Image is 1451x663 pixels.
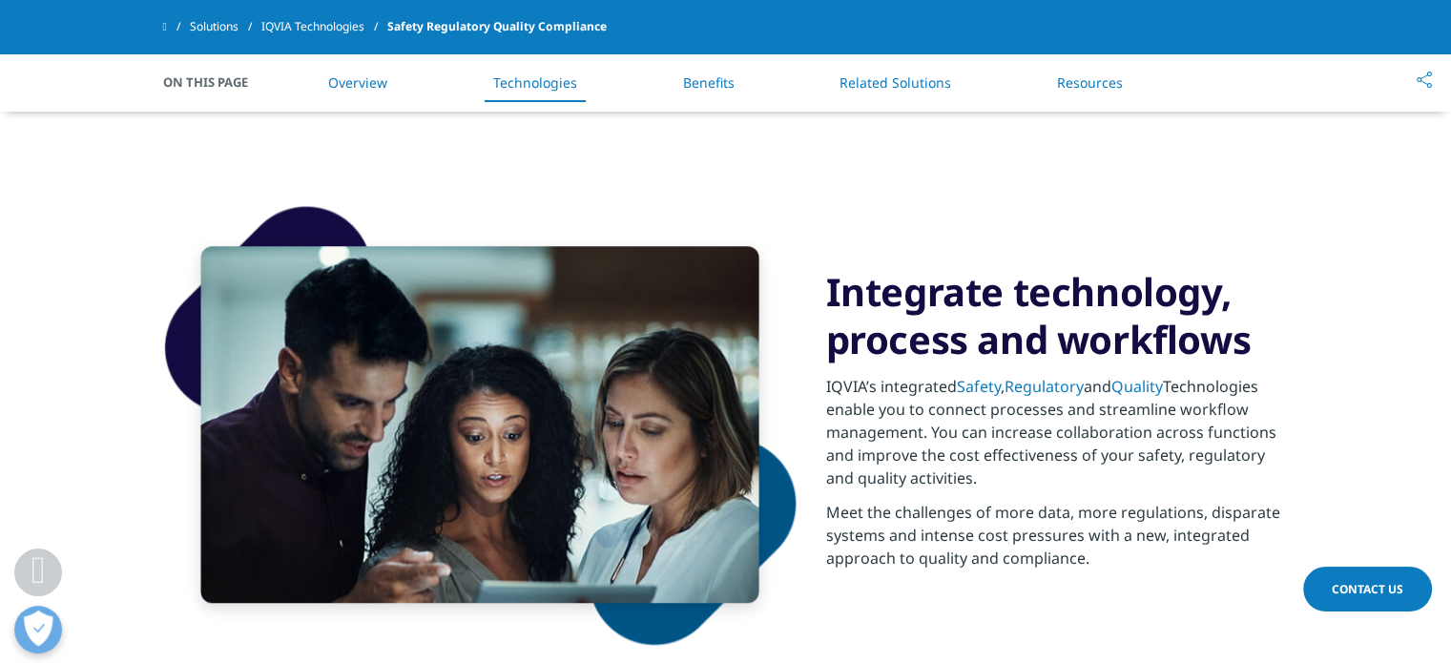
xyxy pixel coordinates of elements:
[163,73,268,92] span: On This Page
[387,10,607,44] span: Safety Regulatory Quality Compliance
[957,376,1001,397] a: Safety
[328,73,387,92] a: Overview
[1005,376,1084,397] a: Regulatory
[826,501,1289,581] p: Meet the challenges of more data, more regulations, disparate systems and intense cost pressures ...
[840,73,951,92] a: Related Solutions
[1303,567,1432,611] a: Contact Us
[261,10,387,44] a: IQVIA Technologies
[682,73,734,92] a: Benefits
[1057,73,1123,92] a: Resources
[163,204,798,647] img: shape-1.png
[190,10,261,44] a: Solutions
[1111,376,1163,397] a: Quality
[826,375,1289,501] p: IQVIA’s integrated , and Technologies enable you to connect processes and streamline workflow man...
[493,73,577,92] a: Technologies
[14,606,62,653] button: Open Preferences
[1332,581,1403,597] span: Contact Us
[826,268,1289,363] h3: Integrate technology, process and workflows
